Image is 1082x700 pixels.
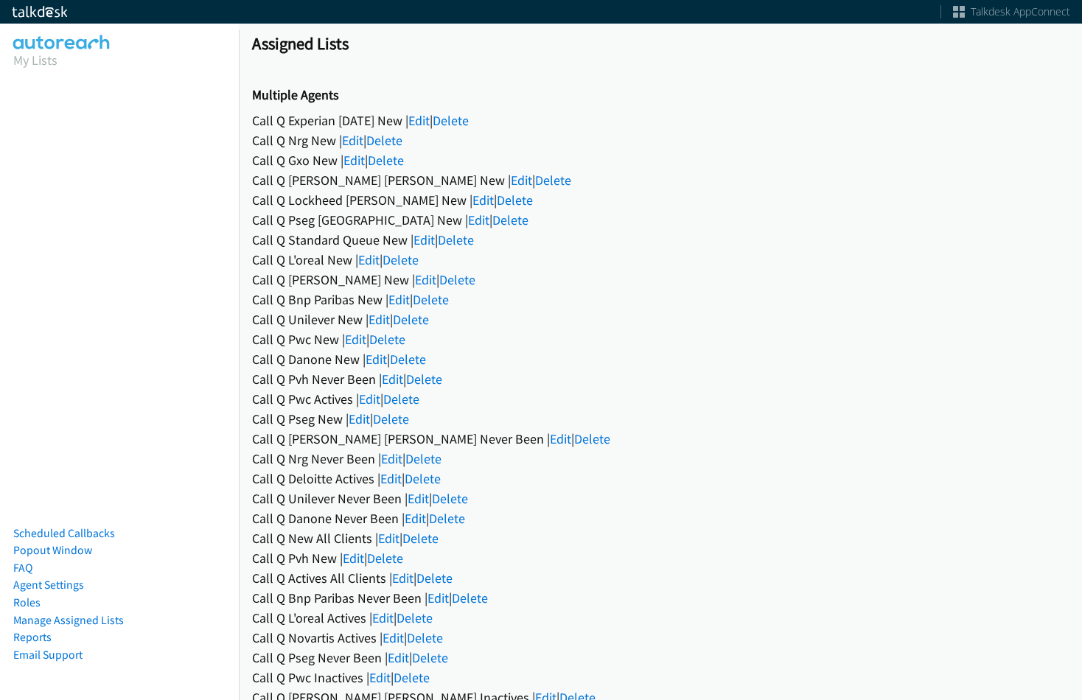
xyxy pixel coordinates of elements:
a: Edit [408,112,430,129]
a: Edit [427,589,449,606]
a: Delete [366,132,402,149]
a: Delete [390,351,426,368]
a: Delete [574,430,610,447]
div: Call Q Experian [DATE] New | | [252,111,1069,130]
a: Edit [392,570,413,587]
div: Call Q Unilever Never Been | | [252,489,1069,508]
a: Delete [407,629,443,646]
a: Edit [342,132,363,149]
div: Call Q Pwc Actives | | [252,389,1069,409]
a: Delete [406,371,442,388]
div: Call Q Unilever New | | [252,309,1069,329]
a: Reports [13,630,52,644]
a: Delete [383,391,419,407]
a: Edit [372,609,394,626]
a: Edit [369,669,391,686]
a: Delete [413,291,449,308]
a: Edit [380,470,402,487]
div: Call Q [PERSON_NAME] [PERSON_NAME] New | | [252,170,1069,190]
a: Delete [433,112,469,129]
a: Edit [408,490,429,507]
a: Edit [550,430,571,447]
a: Delete [412,649,448,666]
a: Talkdesk AppConnect [953,4,1070,19]
a: Edit [388,291,410,308]
a: Edit [511,172,532,189]
div: Call Q L'oreal New | | [252,250,1069,270]
a: Manage Assigned Lists [13,613,124,627]
a: Delete [367,550,403,567]
div: Call Q Pwc Inactives | | [252,668,1069,687]
div: Call Q Deloitte Actives | | [252,469,1069,489]
a: Edit [358,251,380,268]
div: Call Q Nrg Never Been | | [252,449,1069,469]
a: Delete [393,311,429,328]
a: Delete [405,450,441,467]
div: Call Q Danone New | | [252,349,1069,369]
a: Delete [429,510,465,527]
div: Call Q Pwc New | | [252,329,1069,349]
a: Agent Settings [13,578,84,592]
a: Edit [415,271,436,288]
div: Call Q [PERSON_NAME] New | | [252,270,1069,290]
a: Edit [468,211,489,228]
a: Delete [452,589,488,606]
a: Edit [343,152,365,169]
a: Scheduled Callbacks [13,526,115,540]
div: Call Q Bnp Paribas Never Been | | [252,588,1069,608]
div: Call Q Novartis Actives | | [252,628,1069,648]
a: Edit [366,351,387,368]
div: Call Q Bnp Paribas New | | [252,290,1069,309]
a: Edit [343,550,364,567]
a: Edit [472,192,494,209]
div: Call Q New All Clients | | [252,528,1069,548]
div: Call Q [PERSON_NAME] [PERSON_NAME] Never Been | | [252,429,1069,449]
a: Delete [402,530,439,547]
a: Delete [397,609,433,626]
div: Call Q Pseg Never Been | | [252,648,1069,668]
div: Call Q Pvh New | | [252,548,1069,568]
div: Call Q Gxo New | | [252,150,1069,170]
a: Delete [368,152,404,169]
a: Edit [378,530,399,547]
a: Edit [405,510,426,527]
a: Edit [381,450,402,467]
h2: Multiple Agents [252,87,1069,104]
div: Call Q Pseg New | | [252,409,1069,429]
a: Delete [416,570,453,587]
a: Delete [394,669,430,686]
a: FAQ [13,561,32,575]
a: Edit [359,391,380,407]
a: Delete [438,231,474,248]
div: Call Q Lockheed [PERSON_NAME] New | | [252,190,1069,210]
a: My Lists [13,52,57,69]
a: Email Support [13,648,83,662]
a: Edit [383,629,404,646]
a: Delete [383,251,419,268]
a: Delete [405,470,441,487]
div: Call Q Nrg New | | [252,130,1069,150]
a: Popout Window [13,543,92,557]
a: Edit [382,371,403,388]
div: Call Q Danone Never Been | | [252,508,1069,528]
h1: Assigned Lists [252,33,1069,54]
a: Edit [388,649,409,666]
a: Delete [369,331,405,348]
a: Edit [369,311,390,328]
a: Edit [349,410,370,427]
a: Delete [439,271,475,288]
div: Call Q L'oreal Actives | | [252,608,1069,628]
a: Edit [413,231,435,248]
a: Edit [345,331,366,348]
a: Delete [432,490,468,507]
a: Delete [373,410,409,427]
div: Call Q Pseg [GEOGRAPHIC_DATA] New | | [252,210,1069,230]
a: Delete [492,211,528,228]
div: Call Q Pvh Never Been | | [252,369,1069,389]
div: Call Q Standard Queue New | | [252,230,1069,250]
a: Roles [13,595,41,609]
a: Delete [535,172,571,189]
a: Delete [497,192,533,209]
div: Call Q Actives All Clients | | [252,568,1069,588]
